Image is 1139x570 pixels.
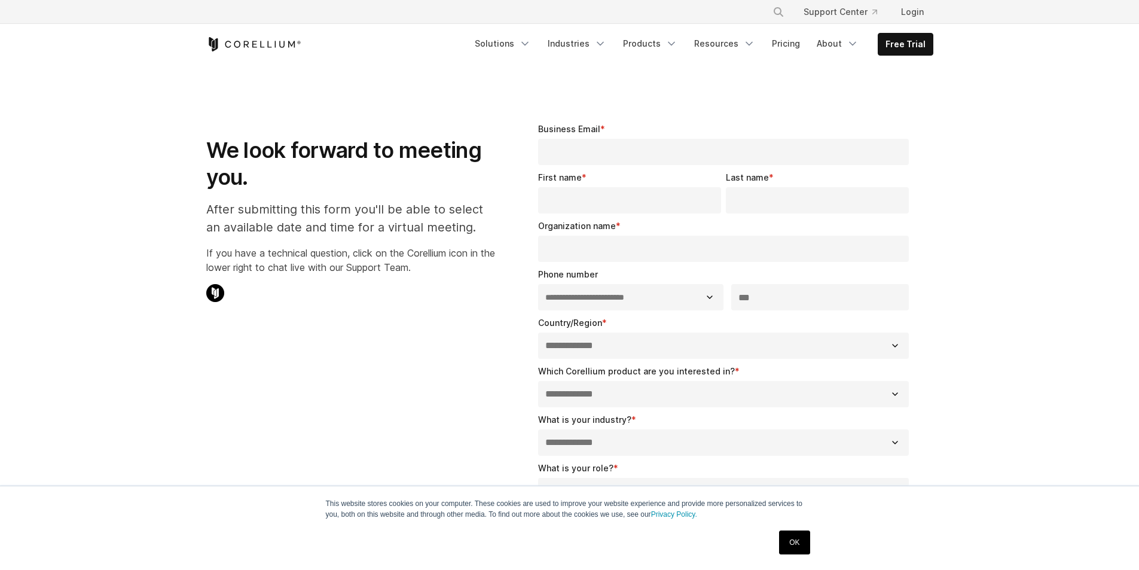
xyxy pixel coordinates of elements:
span: Business Email [538,124,600,134]
span: Organization name [538,221,616,231]
a: Products [616,33,685,54]
span: What is your industry? [538,414,631,425]
a: Support Center [794,1,887,23]
span: Last name [726,172,769,182]
div: Navigation Menu [758,1,933,23]
p: After submitting this form you'll be able to select an available date and time for a virtual meet... [206,200,495,236]
a: Login [891,1,933,23]
p: If you have a technical question, click on the Corellium icon in the lower right to chat live wit... [206,246,495,275]
img: Corellium Chat Icon [206,284,224,302]
span: Country/Region [538,318,602,328]
button: Search [768,1,789,23]
a: About [810,33,866,54]
a: Pricing [765,33,807,54]
h1: We look forward to meeting you. [206,137,495,191]
a: OK [779,531,810,554]
a: Free Trial [878,33,933,55]
a: Resources [687,33,762,54]
a: Privacy Policy. [651,510,697,519]
span: First name [538,172,582,182]
span: Which Corellium product are you interested in? [538,366,735,376]
span: What is your role? [538,463,613,473]
span: Phone number [538,269,598,279]
a: Solutions [468,33,538,54]
div: Navigation Menu [468,33,933,56]
p: This website stores cookies on your computer. These cookies are used to improve your website expe... [326,498,814,520]
a: Industries [541,33,613,54]
a: Corellium Home [206,37,301,51]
